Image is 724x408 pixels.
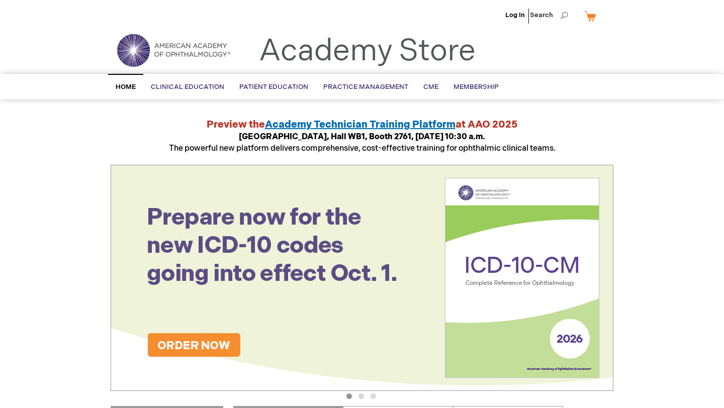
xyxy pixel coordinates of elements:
[207,119,518,131] strong: Preview the at AAO 2025
[423,83,438,91] span: CME
[265,119,456,131] a: Academy Technician Training Platform
[454,83,499,91] span: Membership
[239,83,308,91] span: Patient Education
[346,393,352,399] button: 1 of 3
[358,393,364,399] button: 2 of 3
[239,132,485,142] strong: [GEOGRAPHIC_DATA], Hall WB1, Booth 2761, [DATE] 10:30 a.m.
[505,11,525,19] a: Log In
[323,83,408,91] span: Practice Management
[259,33,476,69] a: Academy Store
[151,83,224,91] span: Clinical Education
[169,132,556,153] span: The powerful new platform delivers comprehensive, cost-effective training for ophthalmic clinical...
[530,5,568,25] span: Search
[371,393,376,399] button: 3 of 3
[116,83,136,91] span: Home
